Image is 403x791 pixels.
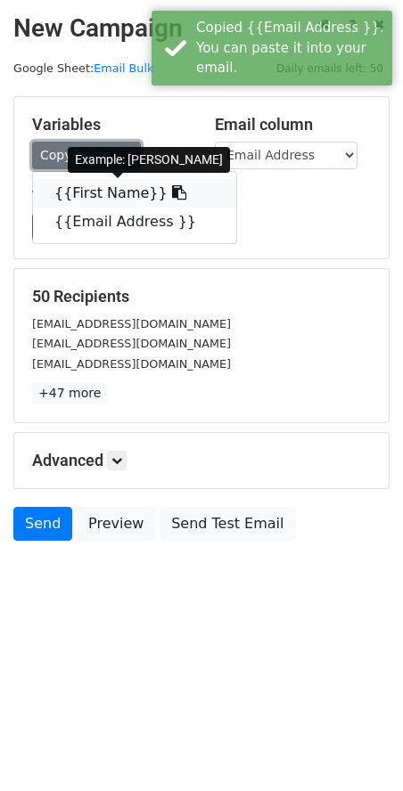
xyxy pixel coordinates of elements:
[32,317,231,330] small: [EMAIL_ADDRESS][DOMAIN_NAME]
[314,705,403,791] iframe: Chat Widget
[77,507,155,541] a: Preview
[160,507,295,541] a: Send Test Email
[32,451,371,470] h5: Advanced
[32,287,371,306] h5: 50 Recipients
[32,337,231,350] small: [EMAIL_ADDRESS][DOMAIN_NAME]
[68,147,230,173] div: Example: [PERSON_NAME]
[13,13,390,44] h2: New Campaign
[196,18,385,78] div: Copied {{Email Address }}. You can paste it into your email.
[33,179,236,208] a: {{First Name}}
[32,357,231,371] small: [EMAIL_ADDRESS][DOMAIN_NAME]
[33,208,236,236] a: {{Email Address }}
[32,142,141,169] a: Copy/paste...
[32,382,107,404] a: +47 more
[215,115,371,135] h5: Email column
[13,61,153,75] small: Google Sheet:
[94,61,153,75] a: Email Bulk
[13,507,72,541] a: Send
[32,115,188,135] h5: Variables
